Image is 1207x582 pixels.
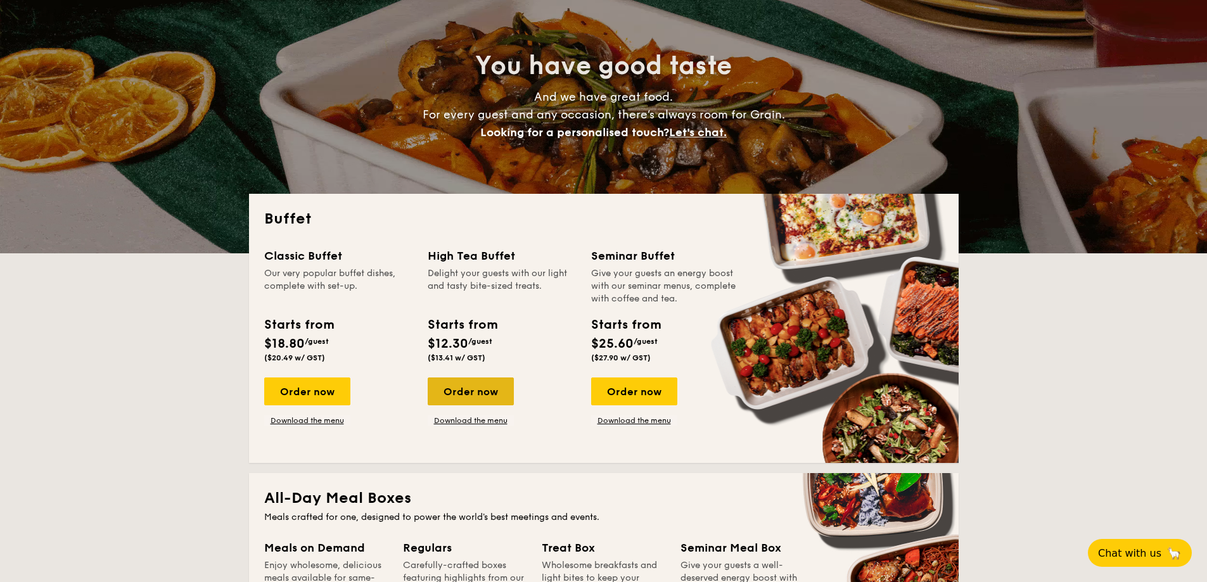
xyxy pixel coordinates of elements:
span: 🦙 [1166,546,1182,560]
a: Download the menu [264,415,350,426]
span: You have good taste [475,51,732,81]
div: Give your guests an energy boost with our seminar menus, complete with coffee and tea. [591,267,739,305]
div: Seminar Meal Box [680,539,804,557]
span: Chat with us [1098,547,1161,559]
div: Order now [428,377,514,405]
div: High Tea Buffet [428,247,576,265]
span: And we have great food. For every guest and any occasion, there’s always room for Grain. [423,90,785,139]
button: Chat with us🦙 [1088,539,1192,567]
div: Order now [264,377,350,405]
span: ($13.41 w/ GST) [428,353,485,362]
div: Meals crafted for one, designed to power the world's best meetings and events. [264,511,943,524]
div: Treat Box [542,539,665,557]
span: ($27.90 w/ GST) [591,353,651,362]
div: Seminar Buffet [591,247,739,265]
span: Let's chat. [669,125,727,139]
div: Order now [591,377,677,405]
span: $12.30 [428,336,468,351]
h2: Buffet [264,209,943,229]
a: Download the menu [428,415,514,426]
span: Looking for a personalised touch? [480,125,669,139]
span: /guest [305,337,329,346]
div: Meals on Demand [264,539,388,557]
h2: All-Day Meal Boxes [264,488,943,509]
div: Delight your guests with our light and tasty bite-sized treats. [428,267,576,305]
div: Starts from [591,315,660,334]
div: Our very popular buffet dishes, complete with set-up. [264,267,412,305]
div: Starts from [264,315,333,334]
div: Classic Buffet [264,247,412,265]
div: Regulars [403,539,527,557]
span: /guest [634,337,658,346]
span: /guest [468,337,492,346]
a: Download the menu [591,415,677,426]
span: $25.60 [591,336,634,351]
span: ($20.49 w/ GST) [264,353,325,362]
div: Starts from [428,315,497,334]
span: $18.80 [264,336,305,351]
